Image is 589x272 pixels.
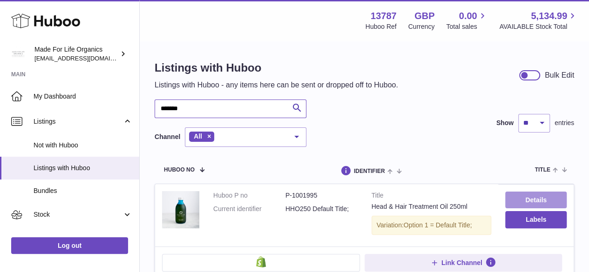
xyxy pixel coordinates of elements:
a: 0.00 Total sales [446,10,487,31]
span: AVAILABLE Stock Total [499,22,578,31]
div: Currency [408,22,435,31]
span: Listings [34,117,122,126]
strong: Title [372,191,492,202]
strong: 13787 [371,10,397,22]
span: Not with Huboo [34,141,132,150]
p: Listings with Huboo - any items here can be sent or dropped off to Huboo. [155,80,398,90]
div: Head & Hair Treatment Oil 250ml [372,202,492,211]
span: Huboo no [164,167,195,173]
span: title [535,167,550,173]
dd: P-1001995 [285,191,358,200]
span: 5,134.99 [531,10,567,22]
div: Variation: [372,216,492,235]
a: Details [505,192,567,208]
span: identifier [354,168,385,174]
span: All [194,133,202,140]
div: Made For Life Organics [34,45,118,63]
div: Huboo Ref [366,22,397,31]
span: Stock [34,210,122,219]
button: Labels [505,211,567,228]
h1: Listings with Huboo [155,60,398,75]
dt: Current identifier [213,205,285,213]
strong: GBP [414,10,434,22]
span: Bundles [34,186,132,195]
span: entries [555,119,574,127]
button: Link Channel [365,254,562,272]
span: 0.00 [459,10,477,22]
span: Option 1 = Default Title; [404,221,472,229]
span: Link Channel [441,259,482,267]
img: Head & Hair Treatment Oil 250ml [162,191,199,228]
dd: HHO250 Default Title; [285,205,358,213]
label: Show [496,119,514,127]
img: shopify-small.png [256,256,266,267]
span: My Dashboard [34,92,132,101]
span: Total sales [446,22,487,31]
a: Log out [11,237,128,254]
div: Bulk Edit [545,70,574,80]
label: Channel [155,133,180,141]
a: 5,134.99 AVAILABLE Stock Total [499,10,578,31]
span: [EMAIL_ADDRESS][DOMAIN_NAME] [34,54,137,62]
dt: Huboo P no [213,191,285,200]
span: Listings with Huboo [34,164,132,172]
img: internalAdmin-13787@internal.huboo.com [11,47,25,61]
